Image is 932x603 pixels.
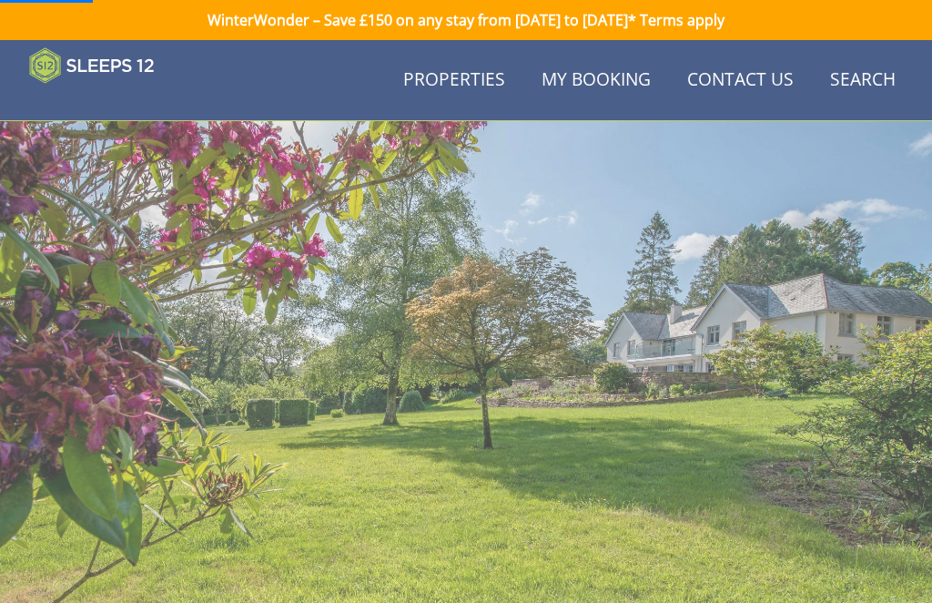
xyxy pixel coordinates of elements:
img: Sleeps 12 [29,47,155,84]
a: Contact Us [680,60,801,101]
a: Properties [396,60,512,101]
iframe: Customer reviews powered by Trustpilot [20,95,211,110]
a: Search [823,60,903,101]
a: My Booking [534,60,658,101]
